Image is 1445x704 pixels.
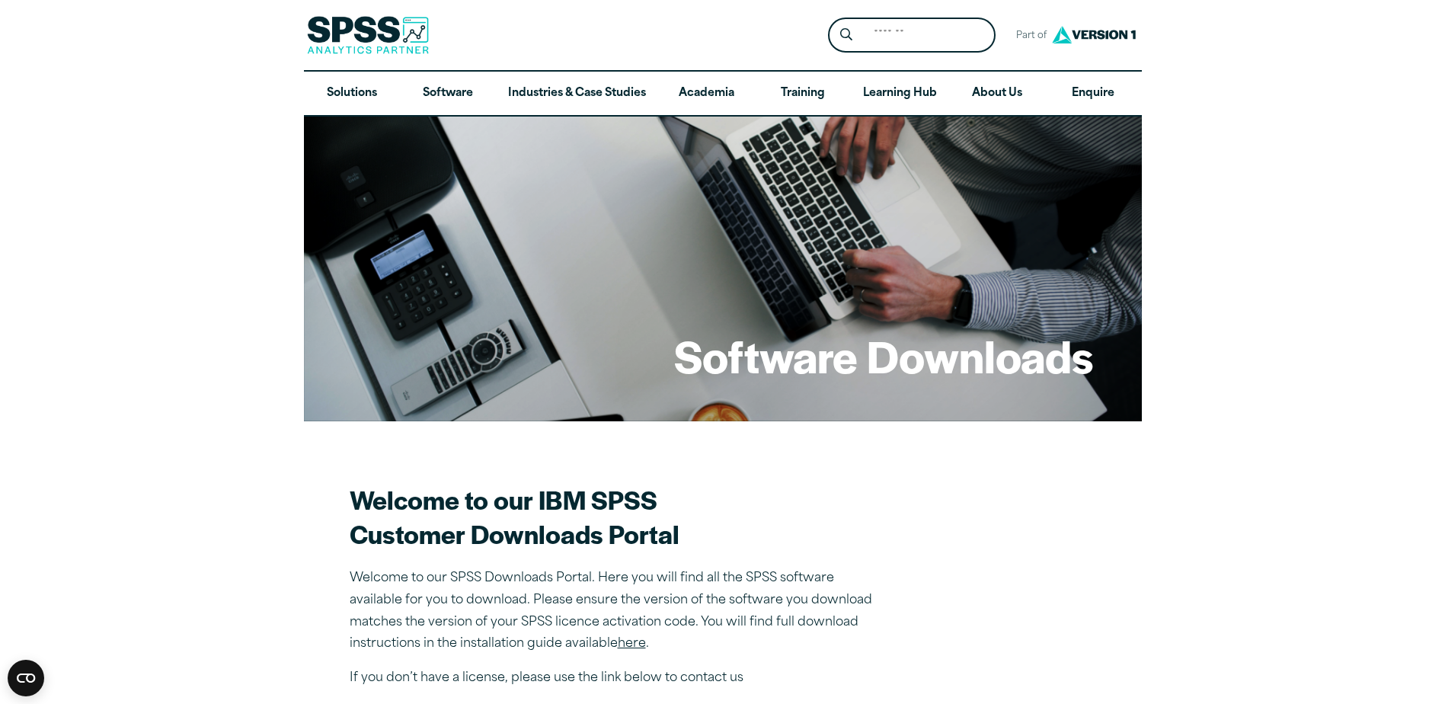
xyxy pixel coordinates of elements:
[828,18,996,53] form: Site Header Search Form
[350,568,883,655] p: Welcome to our SPSS Downloads Portal. Here you will find all the SPSS software available for you ...
[8,660,44,696] button: Open CMP widget
[400,72,496,116] a: Software
[304,72,1142,116] nav: Desktop version of site main menu
[832,21,860,50] button: Search magnifying glass icon
[754,72,850,116] a: Training
[1008,25,1048,47] span: Part of
[496,72,658,116] a: Industries & Case Studies
[949,72,1045,116] a: About Us
[304,72,400,116] a: Solutions
[674,326,1093,386] h1: Software Downloads
[840,28,852,41] svg: Search magnifying glass icon
[618,638,646,650] a: here
[1045,72,1141,116] a: Enquire
[307,16,429,54] img: SPSS Analytics Partner
[658,72,754,116] a: Academia
[350,482,883,551] h2: Welcome to our IBM SPSS Customer Downloads Portal
[350,667,883,690] p: If you don’t have a license, please use the link below to contact us
[1048,21,1140,49] img: Version1 Logo
[851,72,949,116] a: Learning Hub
